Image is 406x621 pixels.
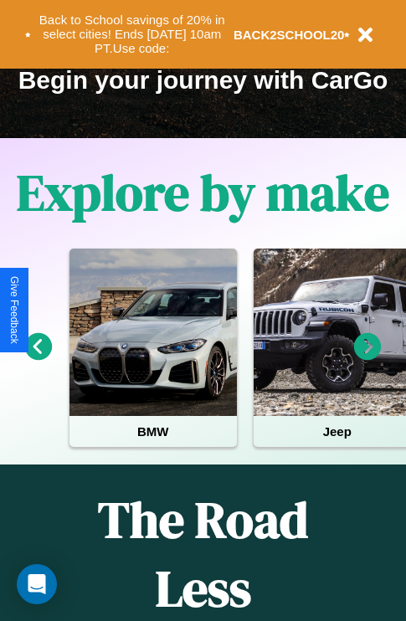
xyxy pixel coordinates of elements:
div: Open Intercom Messenger [17,564,57,604]
h1: Explore by make [17,158,389,227]
h4: BMW [69,416,237,447]
b: BACK2SCHOOL20 [234,28,345,42]
button: Back to School savings of 20% in select cities! Ends [DATE] 10am PT.Use code: [31,8,234,60]
div: Give Feedback [8,276,20,344]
